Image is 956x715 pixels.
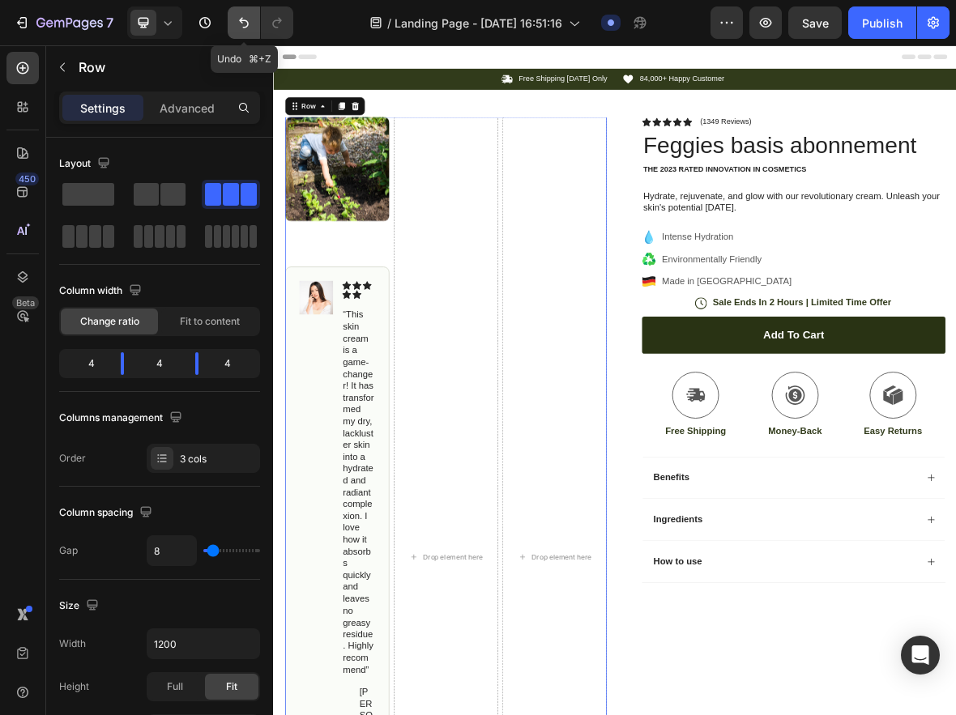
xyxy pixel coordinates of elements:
span: / [387,15,391,32]
div: 4 [211,352,257,375]
div: 450 [15,172,39,185]
div: Add to cart [697,402,783,423]
p: Sale Ends In 2 Hours | Limited Time Offer [625,358,879,375]
h1: Feggies basis abonnement [524,120,956,165]
p: Environmentally Friendly [553,295,737,314]
div: Width [59,636,86,651]
input: Auto [147,629,259,658]
div: Gap [59,543,78,558]
p: Free Shipping [557,541,644,558]
p: Easy Returns [840,541,923,558]
p: Made in [GEOGRAPHIC_DATA] [553,326,737,346]
span: Save [802,16,829,30]
span: Fit [226,679,237,694]
span: Landing Page - [DATE] 16:51:16 [395,15,562,32]
div: Column width [59,280,145,302]
div: Layout [59,153,113,175]
p: Advanced [160,100,215,117]
div: 3 cols [180,452,256,466]
p: Settings [80,100,126,117]
button: 7 [6,6,121,39]
span: Fit to content [180,314,240,329]
div: Column spacing [59,502,156,524]
div: Size [59,595,102,617]
input: Auto [147,536,196,565]
p: Benefits [540,607,591,624]
button: Publish [848,6,916,39]
div: Row [36,79,63,94]
div: Beta [12,296,39,309]
p: 7 [106,13,113,32]
iframe: Design area [273,45,956,715]
p: Money-Back [704,541,780,558]
span: Change ratio [80,314,139,329]
div: 4 [137,352,182,375]
div: Publish [862,15,903,32]
button: Add to cart [524,386,956,439]
p: The 2023 Rated Innovation in Cosmetics [526,170,954,184]
button: Save [788,6,842,39]
div: Open Intercom Messenger [901,636,940,675]
p: Hydrate, rejuvenate, and glow with our revolutionary cream. Unleash your skin's potential [DATE]. [526,206,954,240]
p: Intense Hydration [553,263,737,283]
p: Ingredients [540,666,610,683]
div: Height [59,679,89,694]
p: (1349 Reviews) [607,102,680,115]
div: Order [59,451,86,466]
div: Undo/Redo [228,6,293,39]
div: 4 [62,352,108,375]
div: Columns management [59,407,186,429]
p: Row [79,57,216,77]
span: Full [167,679,183,694]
